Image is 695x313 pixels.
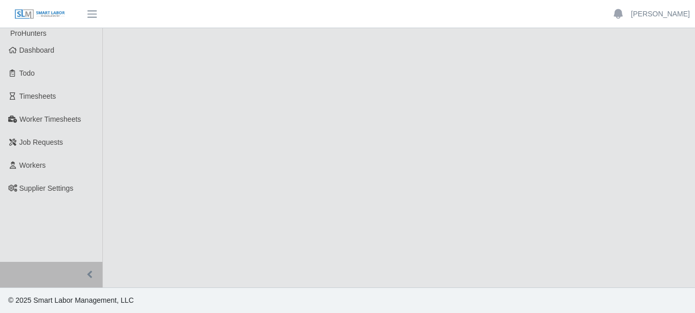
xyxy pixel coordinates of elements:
span: ProHunters [10,29,47,37]
img: SLM Logo [14,9,66,20]
span: Workers [19,161,46,169]
span: Timesheets [19,92,56,100]
span: Worker Timesheets [19,115,81,123]
span: Job Requests [19,138,63,146]
span: Dashboard [19,46,55,54]
a: [PERSON_NAME] [631,9,690,19]
span: Supplier Settings [19,184,74,192]
span: © 2025 Smart Labor Management, LLC [8,296,134,304]
span: Todo [19,69,35,77]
